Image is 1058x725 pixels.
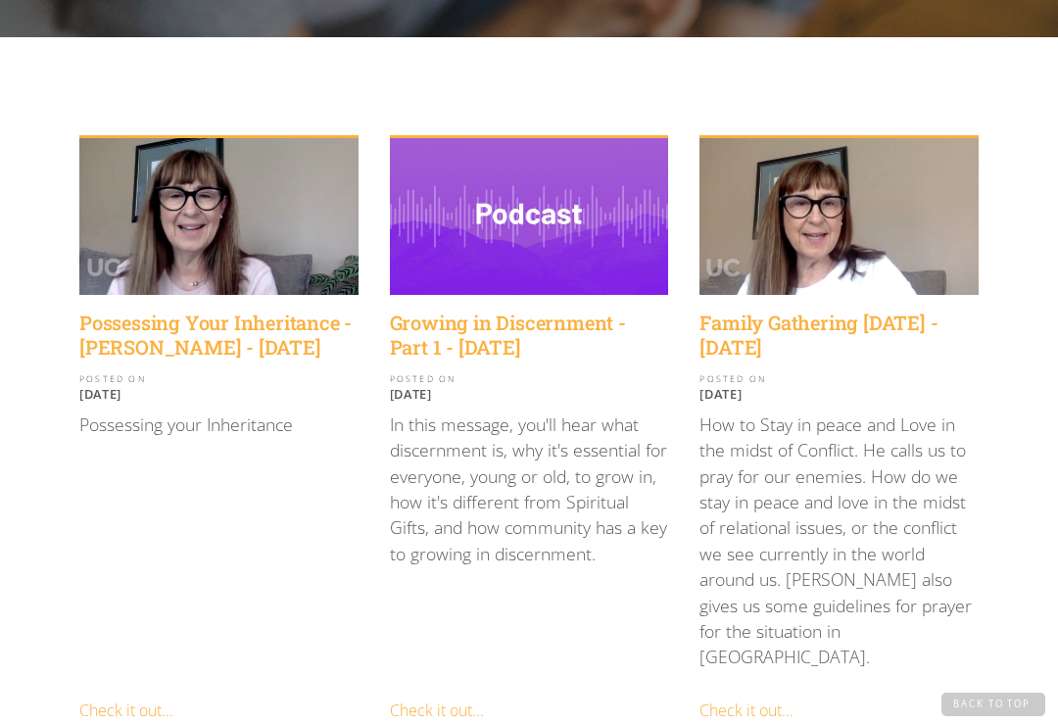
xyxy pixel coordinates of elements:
p: [DATE] [390,386,669,402]
div: POSTED ON [390,375,669,384]
a: Family Gathering [DATE] - [DATE] [699,311,979,360]
a: Check it out... [79,700,173,721]
a: Check it out... [699,700,793,721]
a: Growing in Discernment - Part 1 - [DATE] [390,311,669,360]
a: Possessing Your Inheritance - [PERSON_NAME] - [DATE] [79,311,359,360]
img: Family Gathering Sunday - March 20th, 2022 [699,138,979,295]
p: Possessing your Inheritance [79,411,359,437]
div: POSTED ON [699,375,979,384]
p: [DATE] [79,386,359,402]
div: POSTED ON [79,375,359,384]
p: In this message, you'll hear what discernment is, why it's essential for everyone, young or old, ... [390,411,669,566]
p: [DATE] [699,386,979,402]
a: Check it out... [390,700,484,721]
img: Possessing Your Inheritance - Jen Reding - May 8th, 2022 [79,138,359,295]
img: Growing in Discernment - Part 1 - April 24th, 2022 [390,138,669,295]
a: Back to Top [941,693,1045,716]
p: How to Stay in peace and Love in the midst of Conflict. He calls us to pray for our enemies. How ... [699,411,979,670]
